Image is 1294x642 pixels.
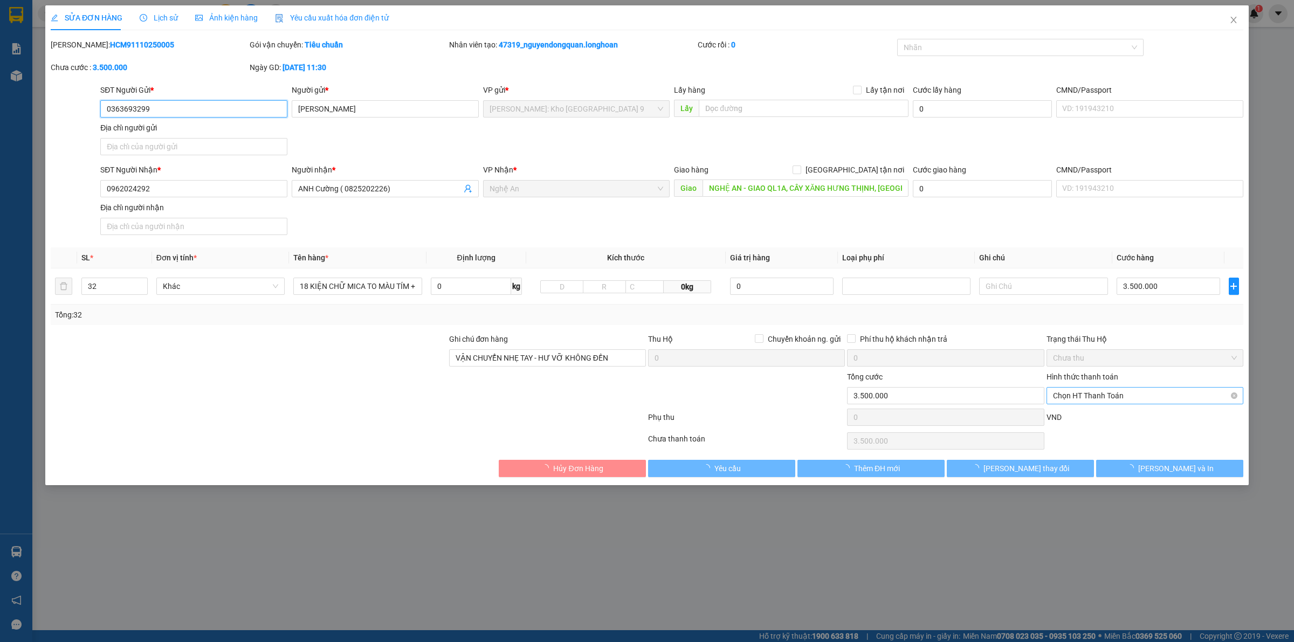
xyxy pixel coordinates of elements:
span: [PERSON_NAME] thay đổi [983,462,1070,474]
span: Thu Hộ [648,335,673,343]
span: 0109597835 [128,61,196,70]
span: picture [195,14,203,22]
span: close [1229,16,1238,24]
span: Hủy Đơn Hàng [553,462,603,474]
b: 47319_nguyendongquan.longhoan [499,40,618,49]
span: Ảnh kiện hàng [195,13,258,22]
button: [PERSON_NAME] thay đổi [947,460,1094,477]
span: loading [1126,464,1138,472]
div: Cước rồi : [698,39,894,51]
span: Lấy [674,100,699,117]
span: [PHONE_NUMBER] [4,56,82,75]
span: Nghệ An [490,181,664,197]
span: SỬA ĐƠN HÀNG [51,13,122,22]
span: VP Nhận [483,165,513,174]
input: Ghi Chú [979,278,1107,295]
b: Tiêu chuẩn [305,40,343,49]
input: D [540,280,583,293]
button: delete [55,278,72,295]
input: R [583,280,626,293]
input: Dọc đường [699,100,908,117]
span: Phí thu hộ khách nhận trả [856,333,952,345]
span: Lấy tận nơi [862,84,908,96]
span: kg [511,278,522,295]
button: plus [1229,278,1239,295]
button: Close [1219,5,1249,36]
button: Hủy Đơn Hàng [499,460,646,477]
span: 0kg [664,280,711,293]
div: Phụ thu [647,411,846,430]
input: Cước lấy hàng [913,100,1052,118]
span: Hồ Chí Minh: Kho Thủ Đức & Quận 9 [490,101,664,117]
div: Người gửi [292,84,479,96]
span: Giao [674,180,703,197]
div: Gói vận chuyển: [250,39,446,51]
span: Định lượng [457,253,495,262]
div: Địa chỉ người gửi [100,122,287,134]
div: Người nhận [292,164,479,176]
span: [PERSON_NAME] và In [1138,462,1214,474]
span: user-add [464,184,472,193]
span: loading [541,464,553,472]
input: Địa chỉ của người gửi [100,138,287,155]
span: Thêm ĐH mới [854,462,900,474]
div: Chưa thanh toán [647,433,846,452]
span: loading [972,464,983,472]
strong: CSKH: [30,56,57,65]
div: SĐT Người Nhận [100,164,287,176]
span: close-circle [1231,392,1237,399]
label: Ghi chú đơn hàng [449,335,508,343]
div: VP gửi [483,84,670,96]
span: Chọn HT Thanh Toán [1053,388,1237,404]
input: VD: Bàn, Ghế [293,278,422,295]
span: [DATE] [144,22,176,33]
span: clock-circle [140,14,147,22]
div: Ngày GD: [250,61,446,73]
span: Tên hàng [293,253,328,262]
span: Yêu cầu xuất hóa đơn điện tử [275,13,389,22]
label: Hình thức thanh toán [1047,372,1118,381]
span: Yêu cầu [714,462,741,474]
span: Chưa thu [1053,350,1237,366]
button: [PERSON_NAME] và In [1096,460,1243,477]
div: Trạng thái Thu Hộ [1047,333,1243,345]
th: Loại phụ phí [838,247,975,268]
span: Kích thước [607,253,644,262]
span: Ngày in phiếu: 11:36 ngày [27,22,176,33]
span: Khác [163,278,278,294]
label: Cước lấy hàng [913,86,961,94]
div: SĐT Người Gửi [100,84,287,96]
b: HCM91110250005 [110,40,174,49]
span: Lấy hàng [674,86,705,94]
div: Chưa cước : [51,61,247,73]
span: Giá trị hàng [730,253,770,262]
strong: PHIẾU DÁN LÊN HÀNG [31,5,173,19]
input: Địa chỉ của người nhận [100,218,287,235]
label: Cước giao hàng [913,165,966,174]
span: plus [1229,282,1238,291]
input: Ghi chú đơn hàng [449,349,646,367]
span: Cước hàng [1117,253,1154,262]
div: Tổng: 32 [55,309,499,321]
div: Địa chỉ người nhận [100,202,287,213]
span: VND [1047,413,1062,422]
div: Nhân viên tạo: [449,39,696,51]
div: CMND/Passport [1056,164,1243,176]
span: loading [703,464,714,472]
span: Giao hàng [674,165,708,174]
input: C [625,280,664,293]
span: CÔNG TY TNHH CHUYỂN PHÁT NHANH BẢO AN [86,36,125,95]
b: 0 [731,40,735,49]
button: Thêm ĐH mới [797,460,945,477]
span: SL [81,253,90,262]
input: Cước giao hàng [913,180,1052,197]
img: icon [275,14,284,23]
input: Dọc đường [703,180,908,197]
span: Lịch sử [140,13,178,22]
span: Tổng cước [847,372,883,381]
span: loading [842,464,854,472]
span: edit [51,14,58,22]
span: Đơn vị tính [156,253,197,262]
span: Chuyển khoản ng. gửi [763,333,845,345]
b: [DATE] 11:30 [283,63,326,72]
